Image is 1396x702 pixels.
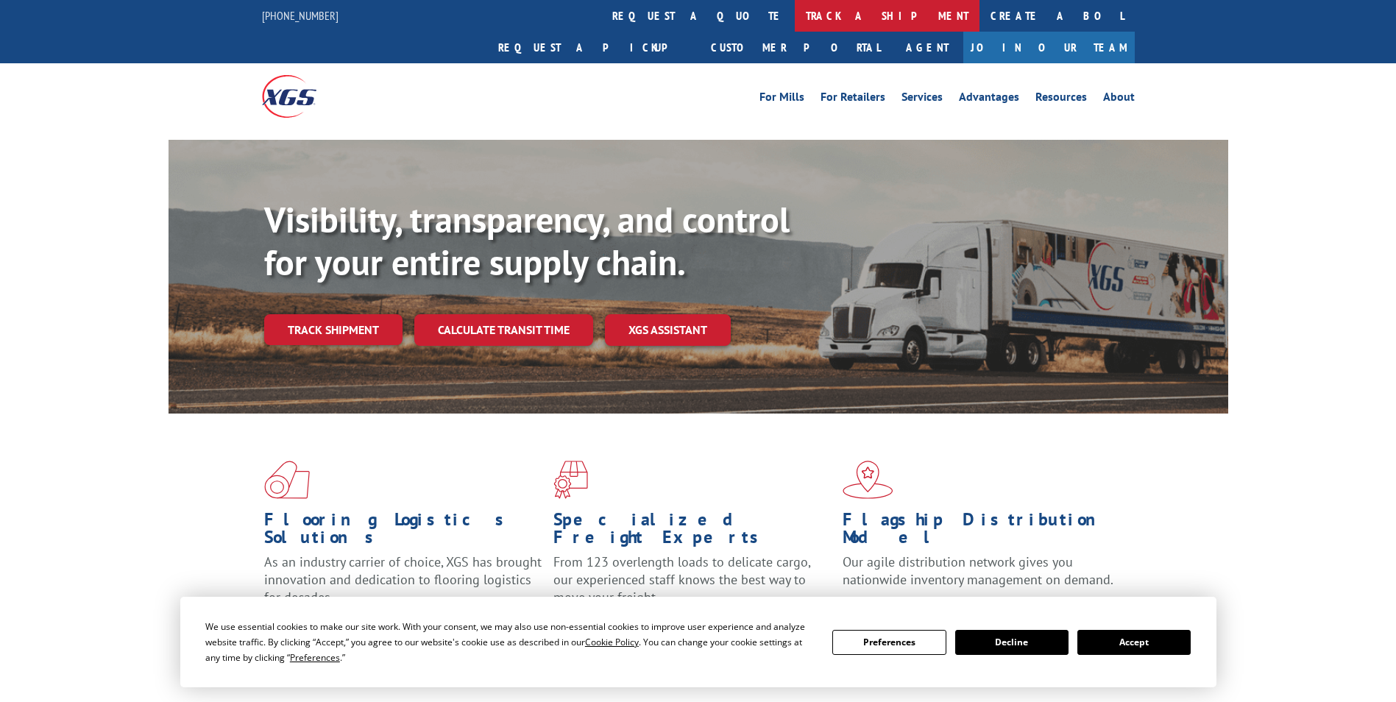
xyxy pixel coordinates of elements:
a: Services [901,91,943,107]
a: [PHONE_NUMBER] [262,8,339,23]
a: Agent [891,32,963,63]
a: Resources [1035,91,1087,107]
h1: Specialized Freight Experts [553,511,832,553]
a: Join Our Team [963,32,1135,63]
a: XGS ASSISTANT [605,314,731,346]
p: From 123 overlength loads to delicate cargo, our experienced staff knows the best way to move you... [553,553,832,619]
a: Request a pickup [487,32,700,63]
b: Visibility, transparency, and control for your entire supply chain. [264,196,790,285]
a: Customer Portal [700,32,891,63]
a: About [1103,91,1135,107]
h1: Flooring Logistics Solutions [264,511,542,553]
a: Calculate transit time [414,314,593,346]
span: As an industry carrier of choice, XGS has brought innovation and dedication to flooring logistics... [264,553,542,606]
span: Our agile distribution network gives you nationwide inventory management on demand. [843,553,1113,588]
a: For Retailers [821,91,885,107]
div: We use essential cookies to make our site work. With your consent, we may also use non-essential ... [205,619,815,665]
button: Preferences [832,630,946,655]
div: Cookie Consent Prompt [180,597,1216,687]
button: Decline [955,630,1069,655]
a: For Mills [759,91,804,107]
h1: Flagship Distribution Model [843,511,1121,553]
img: xgs-icon-flagship-distribution-model-red [843,461,893,499]
button: Accept [1077,630,1191,655]
a: Advantages [959,91,1019,107]
span: Preferences [290,651,340,664]
span: Cookie Policy [585,636,639,648]
img: xgs-icon-total-supply-chain-intelligence-red [264,461,310,499]
a: Track shipment [264,314,403,345]
img: xgs-icon-focused-on-flooring-red [553,461,588,499]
